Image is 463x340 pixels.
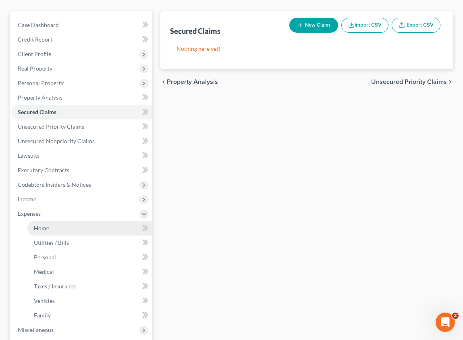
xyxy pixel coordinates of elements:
i: chevron_left [160,79,167,85]
span: Case Dashboard [18,21,59,28]
span: Unsecured Priority Claims [371,79,447,85]
a: Utilities / Bills [27,236,152,250]
iframe: Intercom live chat [436,313,455,332]
span: Utilities / Bills [34,239,69,246]
span: Taxes / Insurance [34,283,76,290]
a: Property Analysis [11,90,152,105]
span: Client Profile [18,50,51,57]
span: 2 [452,313,459,319]
a: Export CSV [392,18,440,33]
span: Miscellaneous [18,326,54,333]
span: Income [18,196,36,202]
span: Personal Property [18,79,64,86]
button: Import CSV [341,18,388,33]
span: Vehicles [34,297,55,304]
div: Secured Claims [170,26,220,36]
a: Executory Contracts [11,163,152,177]
a: Personal [27,250,152,265]
span: Family [34,312,51,319]
i: chevron_right [447,79,453,85]
span: Credit Report [18,36,52,43]
span: Codebtors Insiders & Notices [18,181,91,188]
a: Credit Report [11,32,152,47]
a: Lawsuits [11,148,152,163]
button: New Claim [289,18,338,33]
span: Lawsuits [18,152,39,159]
a: Vehicles [27,294,152,308]
span: Secured Claims [18,108,56,115]
span: Home [34,225,49,232]
a: Medical [27,265,152,279]
a: Taxes / Insurance [27,279,152,294]
span: Personal [34,254,56,261]
span: Unsecured Nonpriority Claims [18,138,95,144]
span: Unsecured Priority Claims [18,123,84,130]
a: Family [27,308,152,323]
button: chevron_left Property Analysis [160,79,218,85]
span: Medical [34,268,54,275]
a: Home [27,221,152,236]
a: Unsecured Nonpriority Claims [11,134,152,148]
a: Case Dashboard [11,18,152,32]
a: Unsecured Priority Claims [11,119,152,134]
p: Nothing here yet! [176,45,437,53]
span: Executory Contracts [18,167,69,173]
span: Property Analysis [167,79,218,85]
span: Property Analysis [18,94,62,101]
span: Real Property [18,65,52,72]
button: Unsecured Priority Claims chevron_right [371,79,453,85]
a: Secured Claims [11,105,152,119]
span: Expenses [18,210,41,217]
